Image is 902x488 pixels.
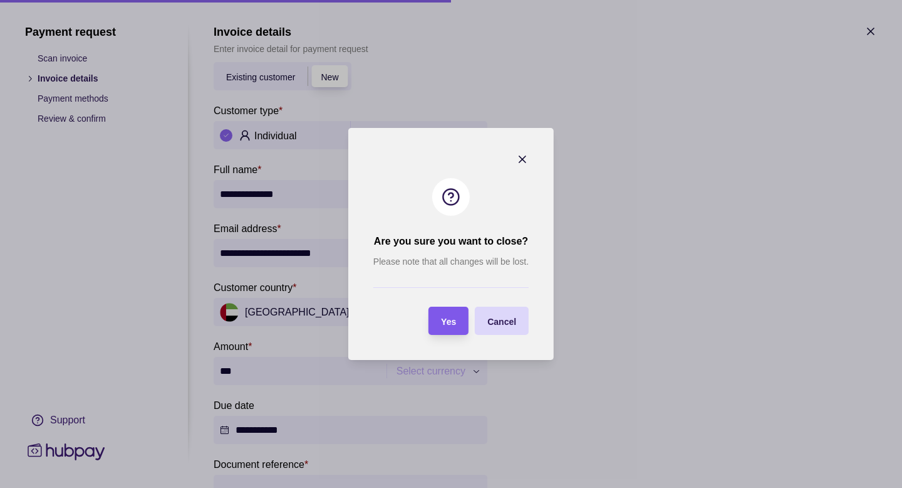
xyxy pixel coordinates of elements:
h2: Are you sure you want to close? [374,235,528,248]
p: Please note that all changes will be lost. [373,255,529,268]
button: Cancel [475,307,529,335]
span: Yes [441,317,456,327]
span: Cancel [487,317,516,327]
button: Yes [428,307,469,335]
